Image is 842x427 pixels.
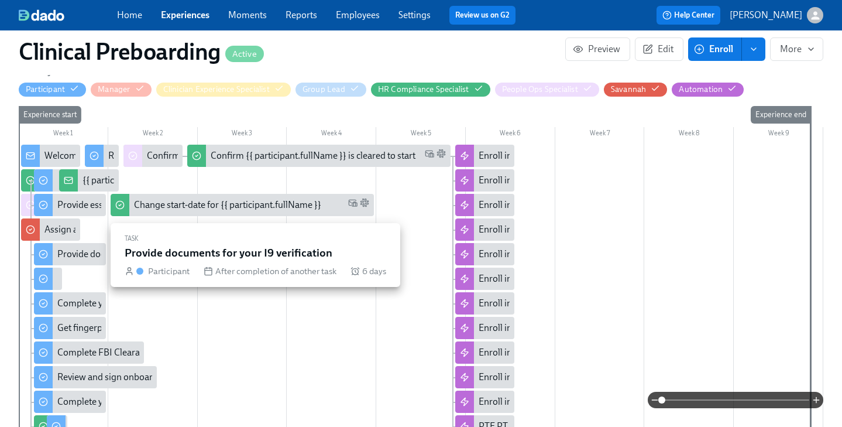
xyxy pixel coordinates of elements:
button: Help Center [657,6,720,25]
div: Experience start [19,106,81,124]
div: Enroll in CAT Onboarding [479,248,581,261]
div: Confirm {{ participant.fullName }} is cleared to start [187,145,451,167]
div: Change start-date for {{ participant.fullName }} [134,199,321,211]
div: Complete your Docusign forms [34,391,106,413]
div: {{ participant.fullName }} has filled out the onboarding form [83,174,321,187]
div: Task [125,233,386,245]
div: Enroll in PMHNP Onboarding [455,341,514,364]
a: Settings [398,9,431,21]
span: Edit [645,43,673,55]
button: [PERSON_NAME] [730,7,823,23]
span: Work Email [348,198,358,211]
div: Confirm cleared by People Ops [123,145,183,167]
span: More [780,43,813,55]
div: Request your equipment [85,145,118,167]
p: [PERSON_NAME] [730,9,802,22]
div: Get fingerprinted [34,317,106,339]
div: Enroll in Care Coach Onboarding [479,199,610,211]
div: Enroll in Care Experience/ Discharge Planner Onboarding [455,218,514,241]
div: Enroll in PMHNP Onboarding [479,346,599,359]
div: Provide documents for your I9 verification [34,243,106,265]
button: HR Compliance Specialist [371,83,490,97]
div: Complete FBI Clearance Screening AFTER Fingerprinting [57,346,285,359]
div: Week 7 [555,127,645,142]
div: Review and sign onboarding paperwork in [GEOGRAPHIC_DATA] [57,371,319,384]
div: Assign a Clinician Experience Specialist for {{ participant.fullName }} (start-date {{ participan... [21,218,80,241]
div: Enroll in AC Onboarding [455,145,514,167]
div: Enroll in Care Experience/ Discharge Planner Onboarding [479,223,708,236]
div: Hide Participant [26,84,65,95]
div: Enroll in Dietitian Onboarding [455,366,514,388]
div: Confirm {{ participant.fullName }} is cleared to start [211,149,415,162]
div: Enroll in FTE Primary Therapists Onboarding [479,322,658,334]
div: Hide HR Compliance Specialist [378,84,469,95]
div: Enroll in FTE Primary Therapists Onboarding [455,317,514,339]
div: Enroll in Admissions/Intake Onboarding [479,174,640,187]
span: Preview [575,43,620,55]
div: Hide Automation [679,84,723,95]
span: Enroll [696,43,733,55]
a: Review us on G2 [455,9,510,21]
div: Welcome from the Charlie Health Compliance Team 👋 [21,145,80,167]
div: Week 5 [376,127,466,142]
div: {{ participant.fullName }} has filled out the onboarding form [59,169,118,192]
button: Review us on G2 [449,6,515,25]
div: Hide Clinician Experience Specialist [163,84,270,95]
div: Provide essential professional documentation [34,194,106,216]
div: Week 4 [287,127,376,142]
div: Week 1 [19,127,108,142]
span: Work Email [425,149,434,162]
div: Week 8 [644,127,734,142]
button: Group Lead [295,83,366,97]
button: Preview [565,37,630,61]
div: Week 3 [198,127,287,142]
span: Slack [437,149,446,162]
div: Enroll in Group Facilitators Onboarding [479,297,637,310]
div: Enroll in Admissions/Intake Onboarding [455,169,514,192]
a: Experiences [161,9,209,21]
div: Review and sign onboarding paperwork in [GEOGRAPHIC_DATA] [34,366,157,388]
span: Active [225,50,264,59]
div: Provide documents for your I9 verification [57,248,225,261]
button: Enroll [688,37,742,61]
div: Confirm cleared by People Ops [147,149,270,162]
div: Enroll in CAT Onboarding [455,243,514,265]
div: Week 2 [108,127,198,142]
a: Employees [336,9,380,21]
div: Participant [148,265,190,278]
div: Enroll in Clinical Admin Onboarding [455,391,514,413]
a: Moments [228,9,267,21]
span: 6 days [362,265,386,278]
div: Hide Savannah [611,84,647,95]
a: Reports [286,9,317,21]
h5: Provide documents for your I9 verification [125,245,386,261]
button: Manager [91,83,151,97]
div: Welcome from the Charlie Health Compliance Team 👋 [44,149,264,162]
button: enroll [742,37,765,61]
div: Enroll in AC Onboarding [479,149,576,162]
div: Request your equipment [108,149,207,162]
div: Assign a Clinician Experience Specialist for {{ participant.fullName }} (start-date {{ participan... [44,223,508,236]
button: People Ops Specialist [495,83,599,97]
span: Help Center [662,9,714,21]
span: Slack [360,198,369,211]
h1: Clinical Preboarding [19,37,264,66]
div: Complete FBI Clearance Screening AFTER Fingerprinting [34,341,144,364]
div: Week 6 [466,127,555,142]
div: Experience end [751,106,811,124]
button: Automation [672,83,744,97]
div: Complete your drug screening [34,292,106,315]
div: Provide essential professional documentation [57,199,240,211]
button: Savannah [604,83,668,97]
a: dado [19,9,117,21]
button: More [770,37,823,61]
div: Hide Group Lead [303,84,345,95]
div: Week 9 [734,127,823,142]
div: Hide Manager [98,84,130,95]
div: Get fingerprinted [57,322,126,334]
button: Edit [635,37,683,61]
button: Participant [19,83,86,97]
a: Home [117,9,142,21]
div: Complete your drug screening [57,297,178,310]
div: Enroll in Group Facilitators Onboarding [455,292,514,315]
